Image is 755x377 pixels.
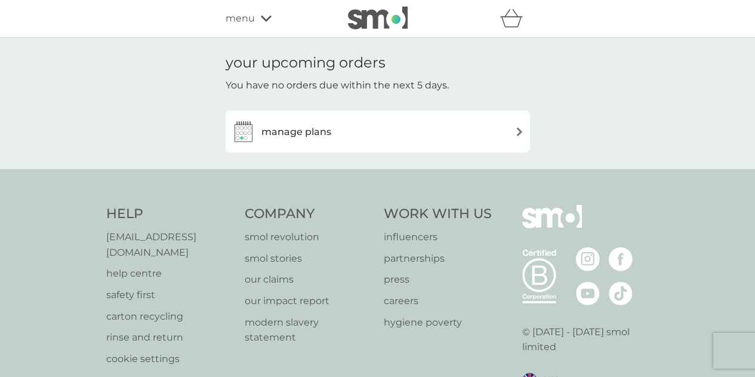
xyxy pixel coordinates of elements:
h3: manage plans [261,124,331,140]
img: visit the smol Facebook page [609,247,633,271]
a: smol stories [245,251,372,266]
a: careers [384,293,492,309]
div: basket [500,7,530,30]
img: visit the smol Instagram page [576,247,600,271]
a: modern slavery statement [245,315,372,345]
img: smol [348,7,408,29]
img: arrow right [515,127,524,136]
a: our claims [245,272,372,287]
span: menu [226,11,255,26]
a: influencers [384,229,492,245]
a: hygiene poverty [384,315,492,330]
a: smol revolution [245,229,372,245]
a: press [384,272,492,287]
h4: Work With Us [384,205,492,223]
a: [EMAIL_ADDRESS][DOMAIN_NAME] [106,229,233,260]
a: carton recycling [106,309,233,324]
p: You have no orders due within the next 5 days. [226,78,449,93]
h4: Company [245,205,372,223]
img: visit the smol Youtube page [576,281,600,305]
img: visit the smol Tiktok page [609,281,633,305]
a: safety first [106,287,233,303]
h1: your upcoming orders [226,54,386,72]
img: smol [522,205,582,246]
a: help centre [106,266,233,281]
a: partnerships [384,251,492,266]
h4: Help [106,205,233,223]
a: our impact report [245,293,372,309]
p: © [DATE] - [DATE] smol limited [522,324,649,355]
a: rinse and return [106,330,233,345]
a: cookie settings [106,351,233,367]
